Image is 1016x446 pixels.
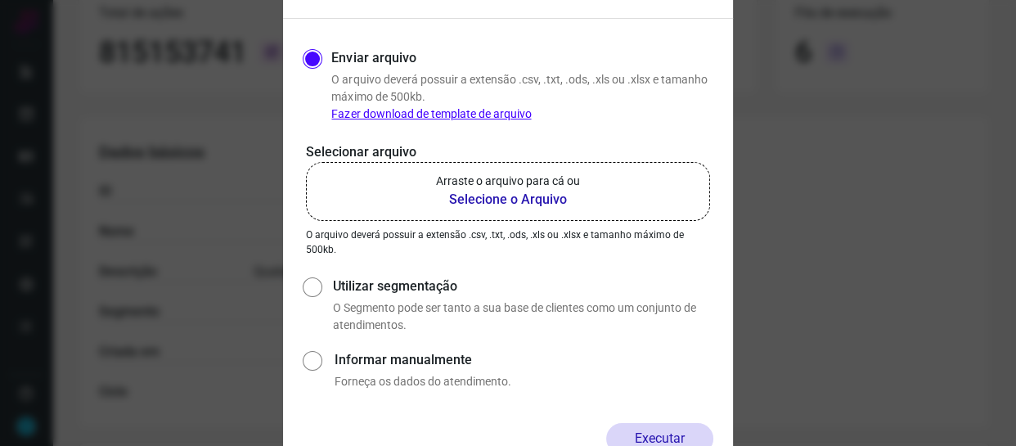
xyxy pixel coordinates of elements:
[331,48,416,68] label: Enviar arquivo
[333,300,713,334] p: O Segmento pode ser tanto a sua base de clientes como um conjunto de atendimentos.
[333,277,713,296] label: Utilizar segmentação
[335,350,713,370] label: Informar manualmente
[331,71,713,123] p: O arquivo deverá possuir a extensão .csv, .txt, .ods, .xls ou .xlsx e tamanho máximo de 500kb.
[436,173,580,190] p: Arraste o arquivo para cá ou
[306,142,710,162] p: Selecionar arquivo
[306,228,710,257] p: O arquivo deverá possuir a extensão .csv, .txt, .ods, .xls ou .xlsx e tamanho máximo de 500kb.
[331,107,531,120] a: Fazer download de template de arquivo
[436,190,580,209] b: Selecione o Arquivo
[335,373,713,390] p: Forneça os dados do atendimento.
